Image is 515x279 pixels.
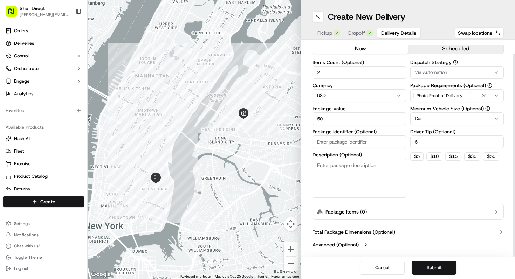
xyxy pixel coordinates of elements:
button: $30 [464,152,480,161]
button: $50 [483,152,499,161]
label: Advanced (Optional) [313,241,359,248]
button: Photo Proof of Delivery [410,89,504,102]
label: Total Package Dimensions (Optional) [313,229,395,236]
span: Orders [14,28,28,34]
span: Delivery Details [381,29,416,36]
span: Deliveries [14,40,34,47]
button: Submit [412,261,456,275]
span: [DATE] [62,109,76,114]
span: Create [40,198,55,205]
label: Package Requirements (Optional) [410,83,504,88]
span: Log out [14,266,28,271]
span: Notifications [14,232,39,238]
span: Orchestrate [14,65,39,72]
button: Toggle Theme [3,252,84,262]
button: Zoom out [284,257,298,271]
span: Analytics [14,91,33,97]
label: Dispatch Strategy [410,60,504,65]
span: Nash AI [14,135,30,142]
div: 📗 [7,138,13,144]
label: Minimum Vehicle Size (Optional) [410,106,504,111]
label: Currency [313,83,406,88]
a: Orders [3,25,84,36]
label: Package Value [313,106,406,111]
button: Shef Direct[PERSON_NAME][EMAIL_ADDRESS][DOMAIN_NAME] [3,3,73,20]
button: Total Package Dimensions (Optional) [313,229,504,236]
button: now [313,43,408,54]
input: Enter package value [313,112,406,125]
button: Orchestrate [3,63,84,74]
div: Start new chat [32,67,115,74]
div: 💻 [59,138,65,144]
input: Enter driver tip amount [410,135,504,148]
button: Package Items (0) [313,204,504,220]
div: We're available if you need us! [32,74,96,79]
a: Fleet [6,148,82,154]
label: Description (Optional) [313,152,406,157]
button: Via Automation [410,66,504,79]
button: Engage [3,76,84,87]
button: Nash AI [3,133,84,144]
span: Settings [14,221,30,226]
a: Nash AI [6,135,82,142]
button: Settings [3,219,84,229]
button: Swap locations [455,27,504,39]
button: Advanced (Optional) [313,241,504,248]
img: Nash [7,7,21,21]
button: Create [3,196,84,207]
span: Dropoff [348,29,365,36]
button: Cancel [360,261,405,275]
button: Dispatch Strategy [453,60,458,65]
label: Package Identifier (Optional) [313,129,406,134]
label: Driver Tip (Optional) [410,129,504,134]
a: Powered byPylon [49,154,85,160]
button: Start new chat [119,69,128,77]
button: Keyboard shortcuts [180,274,211,279]
input: Enter number of items [313,66,406,79]
button: $10 [426,152,442,161]
label: Package Items ( 0 ) [325,208,367,215]
button: $5 [410,152,424,161]
span: Fleet [14,148,24,154]
button: $15 [445,152,461,161]
span: Returns [14,186,30,192]
input: Enter package identifier [313,135,406,148]
button: Log out [3,264,84,273]
span: Photo Proof of Delivery [417,93,462,98]
span: Control [14,53,29,59]
span: Pylon [70,155,85,160]
button: scheduled [408,43,503,54]
span: [PERSON_NAME] [22,109,57,114]
button: Zoom in [284,242,298,256]
span: Chat with us! [14,243,40,249]
img: leanne [7,102,18,113]
a: Open this area in Google Maps (opens a new window) [89,270,112,279]
img: 8571987876998_91fb9ceb93ad5c398215_72.jpg [15,67,27,79]
button: Product Catalog [3,171,84,182]
span: Product Catalog [14,173,48,180]
span: Via Automation [415,69,447,76]
button: [PERSON_NAME][EMAIL_ADDRESS][DOMAIN_NAME] [20,12,70,18]
span: • [58,109,61,114]
button: See all [109,90,128,98]
button: Control [3,50,84,62]
a: Report a map error [271,274,299,278]
img: Google [89,270,112,279]
button: Promise [3,158,84,169]
button: Notifications [3,230,84,240]
h1: Create New Delivery [328,11,405,22]
span: Toggle Theme [14,254,42,260]
label: Items Count (Optional) [313,60,406,65]
span: Promise [14,161,30,167]
button: Minimum Vehicle Size (Optional) [485,106,490,111]
div: Favorites [3,105,84,116]
img: 1736555255976-a54dd68f-1ca7-489b-9aae-adbdc363a1c4 [7,67,20,79]
a: 📗Knowledge Base [4,135,56,147]
a: Promise [6,161,82,167]
a: Product Catalog [6,173,82,180]
span: Swap locations [458,29,492,36]
span: Shef Direct [20,5,45,12]
a: Analytics [3,88,84,99]
input: Got a question? Start typing here... [18,45,126,53]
